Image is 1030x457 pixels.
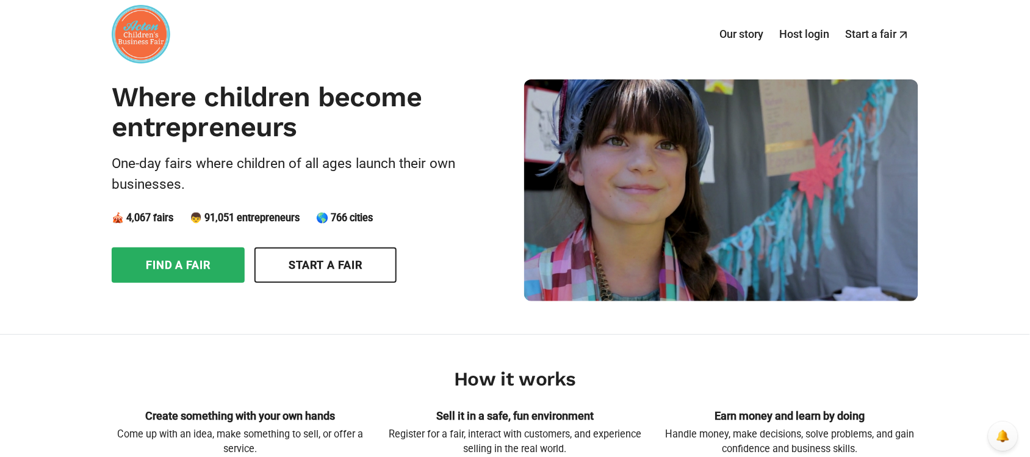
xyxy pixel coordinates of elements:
[661,408,918,424] p: Earn money and learn by doing
[350,212,373,224] span: cities
[112,5,170,64] img: logo-09e7f61fd0461591446672a45e28a4aa4e3f772ea81a4ddf9c7371a8bcc222a1.png
[112,153,506,195] div: One-day fairs where children of all ages launch their own businesses.
[204,212,234,224] span: 91,051
[316,212,328,224] span: 🌎
[112,82,506,142] h1: Where children become entrepreneurs
[772,15,838,53] a: Host login
[126,212,151,224] span: 4,067
[387,427,644,457] p: Register for a fair, interact with customers, and experience selling in the real world.
[838,15,919,53] a: Start a fair
[112,212,124,224] span: 🎪
[331,212,347,224] span: 766
[112,408,369,424] p: Create something with your own hands
[712,15,772,53] a: Our story
[387,408,644,424] p: Sell it in a safe, fun environment
[254,247,397,283] a: Start a fair
[153,212,173,224] span: fairs
[112,427,369,457] p: Come up with an idea, make something to sell, or offer a service.
[661,427,918,457] p: Handle money, make decisions, solve problems, and gain confidence and business skills.
[997,430,1009,442] img: Bell icon
[190,212,202,224] span: 👦
[112,247,245,283] a: Find a fair
[112,368,918,391] h2: How it works
[237,212,300,224] span: entrepreneurs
